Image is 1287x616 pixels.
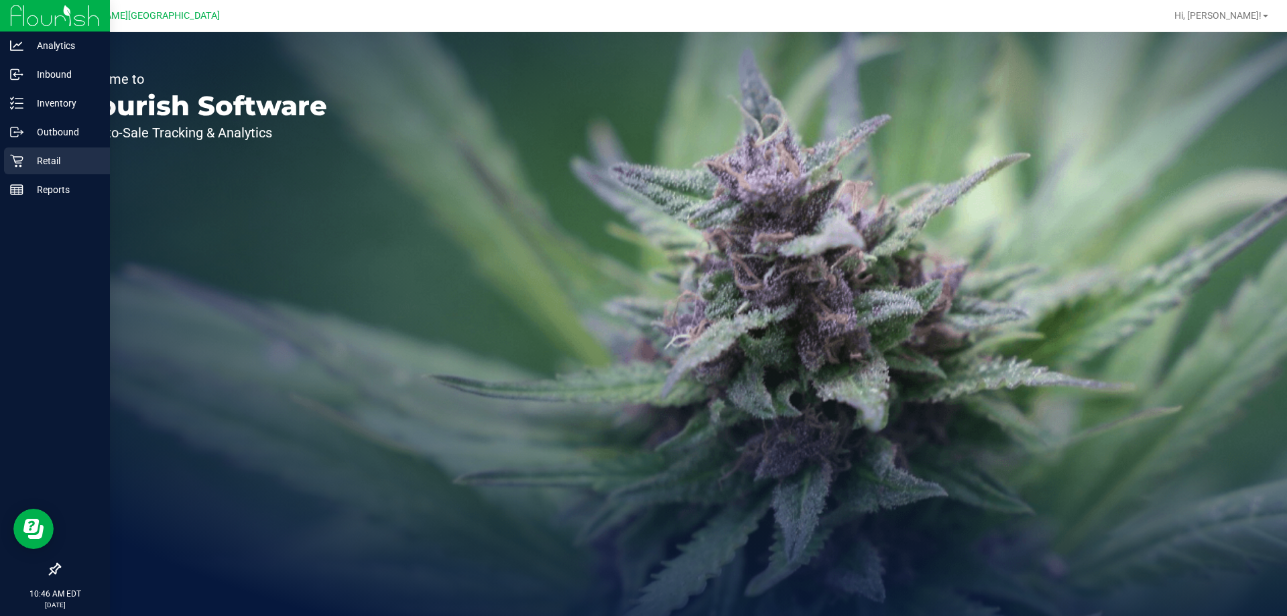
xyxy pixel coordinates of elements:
[10,97,23,110] inline-svg: Inventory
[23,95,104,111] p: Inventory
[23,153,104,169] p: Retail
[1174,10,1262,21] span: Hi, [PERSON_NAME]!
[10,68,23,81] inline-svg: Inbound
[72,93,327,119] p: Flourish Software
[72,126,327,139] p: Seed-to-Sale Tracking & Analytics
[10,154,23,168] inline-svg: Retail
[13,509,54,549] iframe: Resource center
[10,39,23,52] inline-svg: Analytics
[6,600,104,610] p: [DATE]
[23,38,104,54] p: Analytics
[23,182,104,198] p: Reports
[54,10,220,21] span: [PERSON_NAME][GEOGRAPHIC_DATA]
[72,72,327,86] p: Welcome to
[6,588,104,600] p: 10:46 AM EDT
[23,124,104,140] p: Outbound
[23,66,104,82] p: Inbound
[10,125,23,139] inline-svg: Outbound
[10,183,23,196] inline-svg: Reports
